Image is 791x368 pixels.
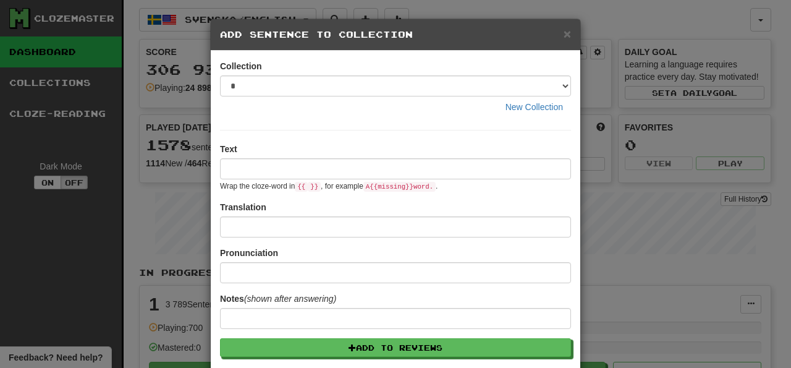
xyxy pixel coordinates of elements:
[308,182,321,192] code: }}
[220,247,278,259] label: Pronunciation
[220,293,336,305] label: Notes
[220,143,237,155] label: Text
[220,338,571,357] button: Add to Reviews
[497,96,571,118] button: New Collection
[244,294,336,304] em: (shown after answering)
[295,182,308,192] code: {{
[363,182,436,192] code: A {{ missing }} word.
[220,201,266,213] label: Translation
[564,27,571,41] span: ×
[220,182,438,190] small: Wrap the cloze-word in , for example .
[564,27,571,40] button: Close
[220,28,571,41] h5: Add Sentence to Collection
[220,60,262,72] label: Collection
